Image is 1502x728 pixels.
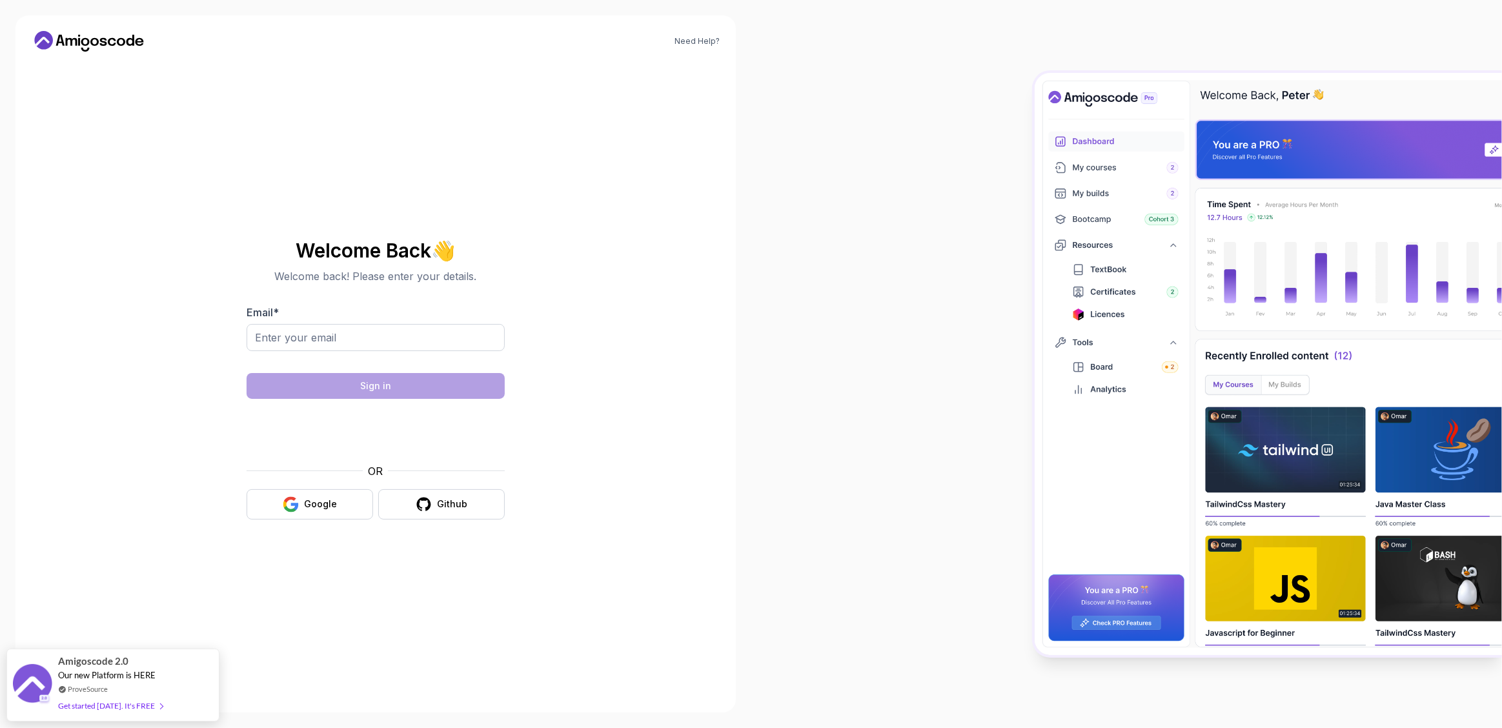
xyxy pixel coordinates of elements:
p: Welcome back! Please enter your details. [247,268,505,284]
span: Our new Platform is HERE [58,670,156,680]
div: Get started [DATE]. It's FREE [58,698,163,713]
img: Amigoscode Dashboard [1035,73,1502,655]
span: 👋 [431,239,455,260]
div: Sign in [360,379,391,392]
img: provesource social proof notification image [13,664,52,706]
iframe: Widget containing checkbox for hCaptcha security challenge [278,407,473,456]
div: Google [304,498,337,511]
label: Email * [247,306,279,319]
h2: Welcome Back [247,240,505,261]
button: Github [378,489,505,520]
a: Need Help? [675,36,720,46]
button: Sign in [247,373,505,399]
span: Amigoscode 2.0 [58,654,128,669]
p: OR [368,463,383,479]
input: Enter your email [247,324,505,351]
a: Home link [31,31,147,52]
a: ProveSource [68,683,108,694]
div: Github [437,498,467,511]
button: Google [247,489,373,520]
